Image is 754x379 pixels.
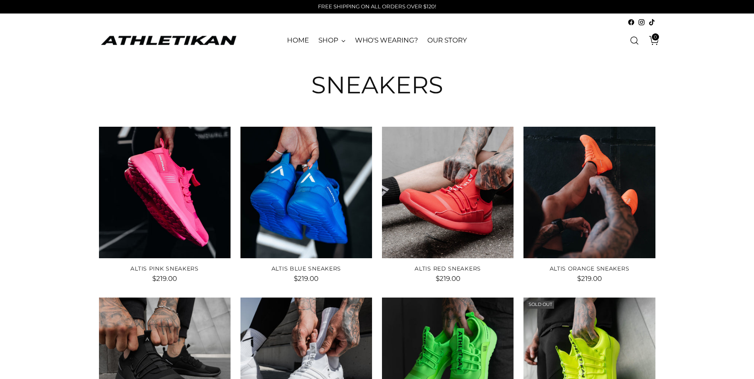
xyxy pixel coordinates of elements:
span: $219.00 [436,275,460,282]
a: ALTIS Pink Sneakers [130,265,198,272]
a: ATHLETIKAN [99,34,238,46]
a: Open search modal [626,33,642,48]
span: 0 [652,33,659,41]
a: SHOP [318,32,345,49]
span: $219.00 [294,275,318,282]
a: ALTIS Orange Sneakers [523,127,655,258]
a: ALTIS Red Sneakers [382,127,514,258]
h1: Sneakers [311,72,443,98]
span: $219.00 [152,275,177,282]
a: ALTIS Red Sneakers [415,265,481,272]
a: ALTIS Pink Sneakers [99,127,231,258]
a: ALTIS Blue Sneakers [240,127,372,258]
p: FREE SHIPPING ON ALL ORDERS OVER $120! [318,3,436,11]
a: ALTIS Orange Sneakers [550,265,630,272]
a: WHO'S WEARING? [355,32,418,49]
span: $219.00 [577,275,602,282]
a: Open cart modal [643,33,659,48]
a: OUR STORY [427,32,467,49]
a: ALTIS Blue Sneakers [271,265,341,272]
a: HOME [287,32,309,49]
